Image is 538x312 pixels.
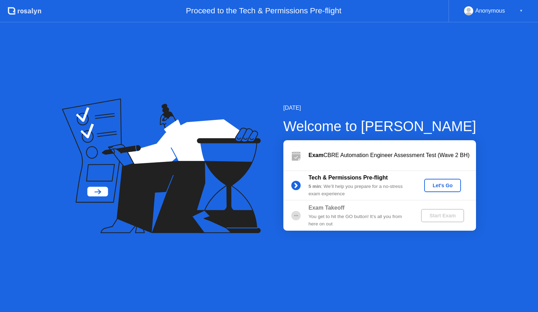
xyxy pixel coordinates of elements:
div: [DATE] [283,104,476,112]
div: Welcome to [PERSON_NAME] [283,116,476,137]
button: Start Exam [421,209,464,222]
b: 5 min [309,184,321,189]
div: Start Exam [424,213,461,218]
div: You get to hit the GO button! It’s all you from here on out [309,213,409,228]
button: Let's Go [424,179,461,192]
div: CBRE Automation Engineer Assessment Test (Wave 2 BH) [309,151,476,160]
b: Exam [309,152,324,158]
div: : We’ll help you prepare for a no-stress exam experience [309,183,409,197]
div: Anonymous [475,6,505,15]
div: ▼ [519,6,523,15]
b: Tech & Permissions Pre-flight [309,175,388,181]
div: Let's Go [427,183,458,188]
b: Exam Takeoff [309,205,345,211]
